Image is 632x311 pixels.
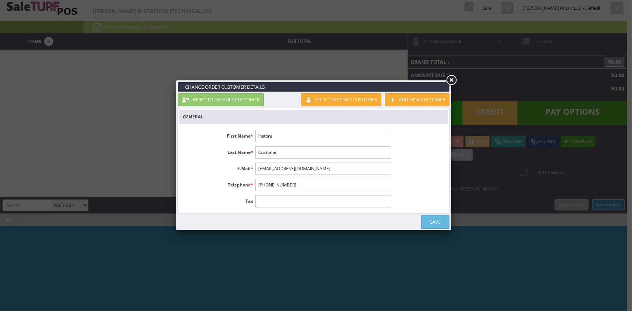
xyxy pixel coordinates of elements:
[183,130,255,139] label: First Name
[301,93,381,106] a: Select existing customer
[178,82,449,92] h3: Change Order Customer Details
[179,110,224,124] a: General
[385,93,449,106] a: Add new customer
[421,215,449,229] a: Save
[183,195,255,205] label: Fax
[445,74,458,87] a: Close
[183,163,255,172] label: E-Mail
[183,179,255,188] label: Telephone
[183,146,255,156] label: Last Name
[178,93,264,106] a: Reset to default customer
